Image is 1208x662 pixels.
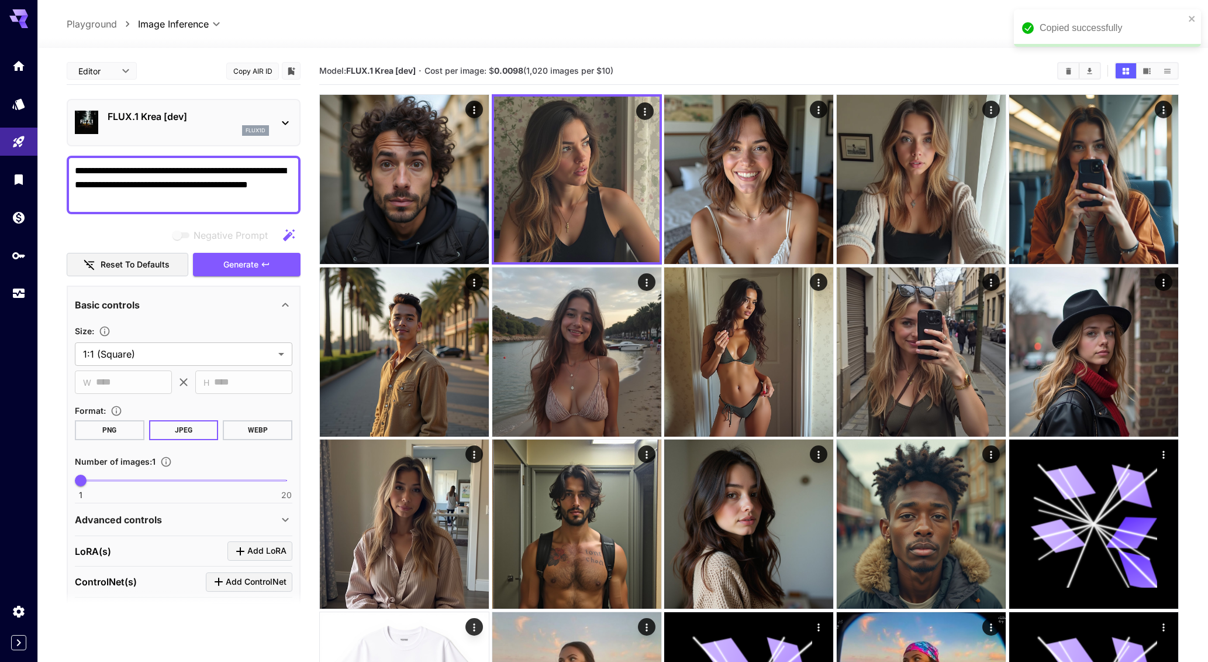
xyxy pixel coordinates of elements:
b: 0.0098 [494,66,523,76]
div: Actions [638,618,655,636]
div: Basic controls [75,291,292,319]
p: flux1d [246,126,265,135]
div: Actions [636,102,654,120]
img: 2Q== [837,267,1006,437]
div: Actions [465,445,483,463]
div: Actions [465,618,483,636]
div: Actions [1155,618,1172,636]
span: Model: [319,66,416,76]
div: Actions [1155,273,1172,291]
button: Show images in video view [1137,63,1157,78]
img: 9k= [837,95,1006,264]
button: close [1188,14,1196,23]
button: JPEG [149,420,219,440]
div: Actions [465,273,483,291]
button: Click to add ControlNet [206,572,292,592]
div: Actions [982,273,1000,291]
button: Clear Images [1058,63,1079,78]
p: · [419,64,422,78]
div: Copied successfully [1040,21,1185,35]
span: Add ControlNet [226,575,287,589]
span: Cost per image: $ (1,020 images per $10) [424,66,613,76]
div: Actions [465,101,483,118]
img: Z [664,95,833,264]
span: Negative prompts are not compatible with the selected model. [170,228,277,242]
div: Actions [982,618,1000,636]
span: 1:1 (Square) [83,347,274,361]
div: Actions [810,618,828,636]
div: Show images in grid viewShow images in video viewShow images in list view [1114,62,1179,80]
img: 9k= [320,267,489,437]
span: Generate [223,258,258,272]
button: Show images in list view [1157,63,1178,78]
img: 2Q== [1009,95,1178,264]
button: Show images in grid view [1116,63,1136,78]
b: FLUX.1 Krea [dev] [346,66,416,76]
span: H [203,376,209,389]
p: FLUX.1 Krea [dev] [108,109,269,124]
span: Negative Prompt [194,228,268,242]
button: WEBP [223,420,292,440]
div: Actions [1155,445,1172,463]
img: Z [320,440,489,609]
div: Clear ImagesDownload All [1057,62,1101,80]
img: 2Q== [320,95,489,264]
div: Actions [638,445,655,463]
img: 9k= [664,440,833,609]
span: Add LoRA [247,544,287,558]
div: Actions [810,445,828,463]
img: 9k= [492,267,661,437]
div: Actions [810,101,828,118]
button: Copy AIR ID [226,63,279,80]
button: Download All [1079,63,1100,78]
div: Actions [982,101,1000,118]
img: Z [837,440,1006,609]
span: 20 [281,489,292,501]
img: 9k= [1009,267,1178,437]
div: Actions [810,273,828,291]
button: Add to library [286,64,296,78]
div: Actions [982,445,1000,463]
img: 2Q== [492,440,661,609]
img: 2Q== [664,267,833,437]
button: Click to add LoRA [227,541,292,561]
div: FLUX.1 Krea [dev]flux1d [75,105,292,140]
div: Advanced controls [75,506,292,534]
div: Actions [1155,101,1172,118]
div: Actions [638,273,655,291]
img: 2Q== [494,97,660,262]
button: Generate [193,253,301,277]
